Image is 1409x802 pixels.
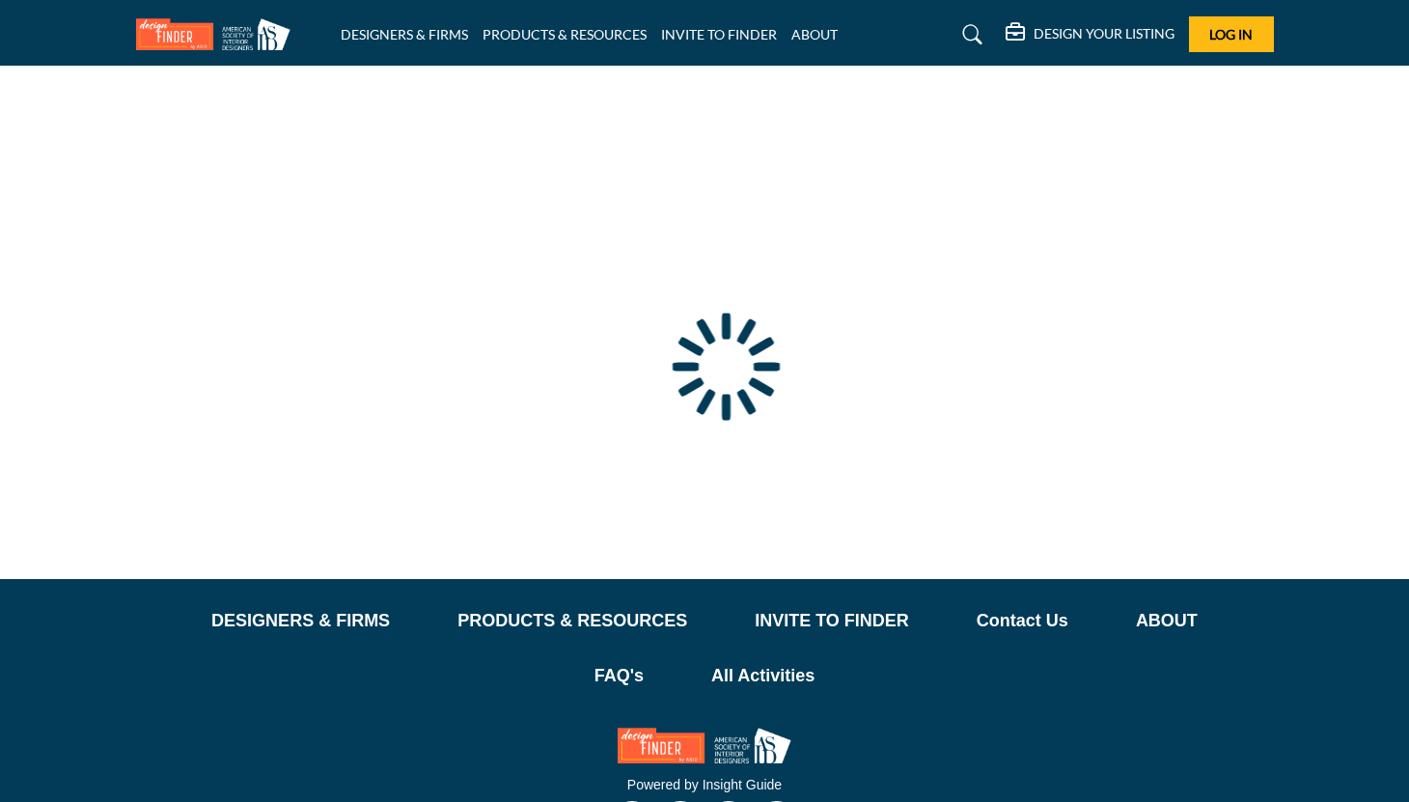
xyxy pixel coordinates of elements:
a: Contact Us [977,608,1068,634]
a: All Activities [711,663,815,689]
a: FAQ's [594,663,644,689]
span: Log In [1209,26,1253,42]
a: Powered by Insight Guide [627,777,782,792]
img: No Site Logo [618,728,791,763]
button: Log In [1189,16,1274,52]
a: PRODUCTS & RESOURCES [483,26,647,42]
a: DESIGNERS & FIRMS [211,608,390,634]
a: DESIGNERS & FIRMS [341,26,468,42]
a: ABOUT [791,26,838,42]
div: DESIGN YOUR LISTING [1006,23,1174,46]
a: Search [944,19,995,50]
h5: DESIGN YOUR LISTING [1034,25,1174,42]
a: INVITE TO FINDER [755,608,909,634]
a: ABOUT [1136,608,1198,634]
a: PRODUCTS & RESOURCES [457,608,687,634]
img: Site Logo [136,18,300,50]
a: INVITE TO FINDER [661,26,777,42]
